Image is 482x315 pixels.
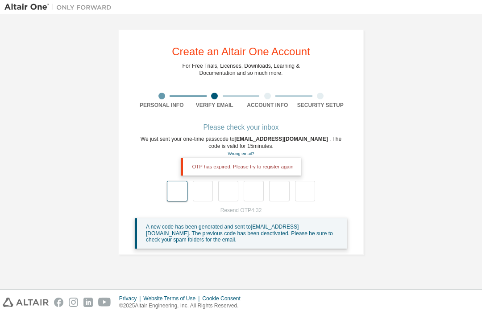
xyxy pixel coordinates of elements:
[3,298,49,307] img: altair_logo.svg
[188,102,241,109] div: Verify Email
[119,302,246,310] p: © 2025 Altair Engineering, Inc. All Rights Reserved.
[234,136,329,142] span: [EMAIL_ADDRESS][DOMAIN_NAME]
[69,298,78,307] img: instagram.svg
[4,3,116,12] img: Altair One
[135,125,347,130] div: Please check your inbox
[228,151,254,156] a: Go back to the registration form
[98,298,111,307] img: youtube.svg
[119,295,143,302] div: Privacy
[54,298,63,307] img: facebook.svg
[83,298,93,307] img: linkedin.svg
[294,102,347,109] div: Security Setup
[146,224,333,243] span: A new code has been generated and sent to [EMAIL_ADDRESS][DOMAIN_NAME] . The previous code has be...
[143,295,202,302] div: Website Terms of Use
[135,135,347,157] div: We just sent your one-time passcode to . The code is valid for 15 minutes.
[181,158,300,176] div: OTP has expired. Please try to register again
[172,46,310,57] div: Create an Altair One Account
[202,295,245,302] div: Cookie Consent
[135,102,188,109] div: Personal Info
[241,102,294,109] div: Account Info
[183,62,300,77] div: For Free Trials, Licenses, Downloads, Learning & Documentation and so much more.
